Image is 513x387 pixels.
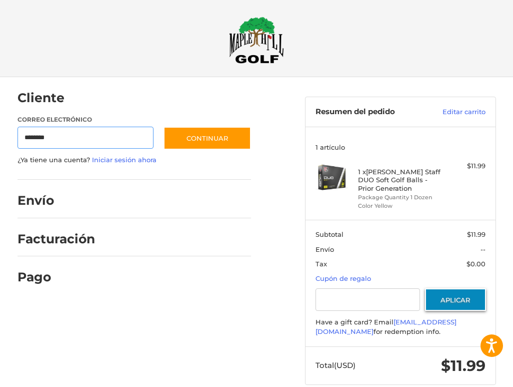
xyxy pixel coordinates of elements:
[480,245,485,253] span: --
[425,288,486,311] button: Aplicar
[430,360,513,387] iframe: Google Customer Reviews
[315,107,426,117] h3: Resumen del pedido
[315,274,371,282] a: Cupón de regalo
[17,193,76,208] h2: Envío
[17,90,76,106] h2: Cliente
[92,156,156,164] a: Iniciar sesión ahora
[441,356,485,375] span: $11.99
[315,143,485,151] h3: 1 artículo
[315,360,355,370] span: Total (USD)
[358,193,440,202] li: Package Quantity 1 Dozen
[358,202,440,210] li: Color Yellow
[229,17,284,64] img: Maple Hill Golf
[315,317,485,337] div: Have a gift card? Email for redemption info.
[17,269,76,285] h2: Pago
[358,168,440,192] h4: 1 x [PERSON_NAME] Staff DUO Soft Golf Balls - Prior Generation
[315,245,334,253] span: Envío
[163,127,251,150] button: Continuar
[315,260,327,268] span: Tax
[466,260,485,268] span: $0.00
[426,107,485,117] a: Editar carrito
[17,231,95,247] h2: Facturación
[443,161,485,171] div: $11.99
[315,288,420,311] input: Cupón de regalo o código de cupón
[467,230,485,238] span: $11.99
[17,155,251,165] p: ¿Ya tiene una cuenta?
[17,115,154,124] label: Correo electrónico
[315,230,343,238] span: Subtotal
